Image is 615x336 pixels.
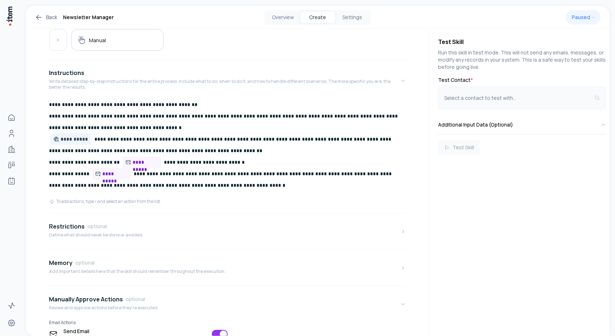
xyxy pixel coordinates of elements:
[49,253,406,283] button: MemoryoptionalAdd important details here that the skill should remember throughout the execution.
[49,99,406,210] div: InstructionsWrite detailed step-by-step instructions for the entire process. Include what to do, ...
[266,12,300,23] button: Overview
[49,216,406,247] button: RestrictionsoptionalDefine what should never be done or avoided.
[438,49,606,71] p: Run this skill in test mode. This will not send any emails, messages, or modify any records in yo...
[49,258,72,267] h4: Memory
[49,269,226,274] p: Add important details here that the skill should remember throughout the execution.
[335,12,370,23] button: Settings
[35,13,57,22] a: Back
[126,296,145,303] span: optional
[438,115,606,134] button: Additional Input Data (Optional)
[63,327,114,336] span: Send Email
[49,79,400,90] p: Write detailed step-by-step instructions for the entire process. Include what to do, when to do i...
[49,295,123,304] h4: Manually Approve Actions
[49,319,228,326] h6: Email Actions
[75,259,95,266] span: optional
[4,142,19,156] a: Companies
[88,223,107,230] span: optional
[300,12,335,23] button: Create
[4,316,19,330] a: Settings
[49,289,406,319] button: Manually Approve ActionsoptionalReview and approve actions before they're executed.
[89,37,106,44] h5: Manual
[49,63,406,99] button: InstructionsWrite detailed step-by-step instructions for the entire process. Include what to do, ...
[444,94,594,102] div: Select a contact to test with...
[49,199,161,204] div: To add actions, type / and select an action from the list.
[49,29,406,57] div: Triggers
[4,174,19,188] a: Agents
[49,232,143,238] p: Define what should never be done or avoided.
[438,76,606,84] label: Test Contact
[49,305,159,311] p: Review and approve actions before they're executed.
[4,158,19,172] a: Deals
[49,68,84,77] h4: Instructions
[4,110,19,125] a: Home
[438,37,606,46] h4: Test Skill
[4,299,19,313] a: Activity
[49,222,85,231] h4: Restrictions
[63,13,114,22] h1: Newsletter Manager
[6,6,13,26] img: Item Brain Logo
[4,126,19,141] a: People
